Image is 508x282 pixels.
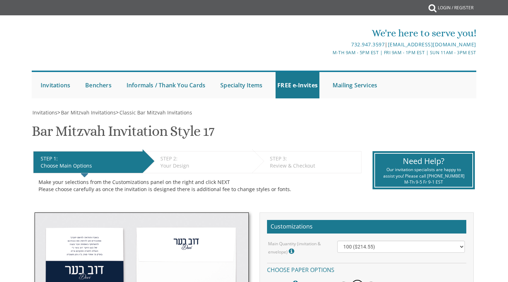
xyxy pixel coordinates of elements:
a: FREE e-Invites [276,72,319,98]
a: Classic Bar Mitzvah Invitations [119,109,192,116]
span: > [57,109,116,116]
span: Bar Mitzvah Invitations [61,109,116,116]
div: Make your selections from the Customizations panel on the right and click NEXT Please choose care... [39,179,356,193]
a: 732.947.3597 [351,41,385,48]
span: > [116,109,192,116]
div: Your Design [160,162,248,169]
a: Bar Mitzvah Invitations [60,109,116,116]
a: Informals / Thank You Cards [125,72,207,98]
a: Benchers [83,72,113,98]
div: Review & Checkout [270,162,358,169]
a: Mailing Services [331,72,379,98]
div: STEP 3: [270,155,358,162]
a: Invitations [39,72,72,98]
div: STEP 1: [41,155,139,162]
div: Our invitation specialists are happy to assist you! Please call [PHONE_NUMBER] M-Th 9-5 Fr 9-1 EST [380,166,467,185]
div: We're here to serve you! [180,26,476,40]
div: Need Help? [380,155,467,166]
a: Invitations [32,109,57,116]
div: STEP 2: [160,155,248,162]
h2: Customizations [267,220,466,234]
a: Specialty Items [219,72,264,98]
h4: Choose paper options [267,263,466,275]
h1: Bar Mitzvah Invitation Style 17 [32,123,214,144]
div: M-Th 9am - 5pm EST | Fri 9am - 1pm EST | Sun 11am - 3pm EST [180,49,476,56]
a: [EMAIL_ADDRESS][DOMAIN_NAME] [388,41,476,48]
div: Choose Main Options [41,162,139,169]
label: Main Quantity (invitation & envelope) [268,241,327,256]
div: | [180,40,476,49]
